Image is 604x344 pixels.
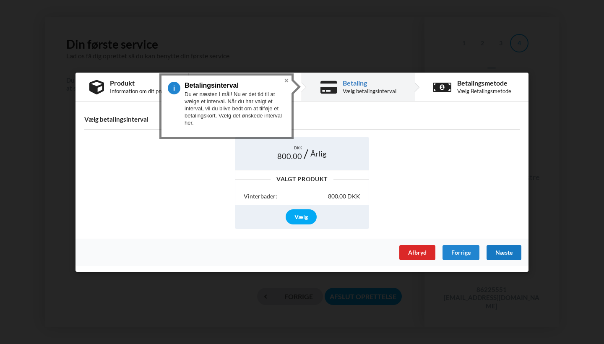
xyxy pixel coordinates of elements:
[343,80,396,86] div: Betaling
[457,80,511,86] div: Betalingsmetode
[235,176,369,182] div: Valgt Produkt
[110,88,174,94] div: Information om dit produkt
[306,146,331,162] div: Årlig
[286,209,317,224] div: Vælg
[294,146,302,151] span: DKK
[399,245,435,260] div: Afbryd
[443,245,479,260] div: Forrige
[185,81,279,89] h3: Betalingsinterval
[487,245,521,260] div: Næste
[457,88,511,94] div: Vælg Betalingsmetode
[185,87,285,126] div: Du er næsten i mål! Nu er det tid til at vælge et interval. Når du har valgt et interval, vil du ...
[110,80,174,86] div: Produkt
[168,82,185,94] span: 5
[343,88,396,94] div: Vælg betalingsinterval
[244,192,277,201] div: Vinterbader:
[277,151,302,162] span: 800.00
[84,115,520,123] h4: Vælg betalingsinterval
[281,76,292,86] button: Close
[328,192,360,201] div: 800.00 DKK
